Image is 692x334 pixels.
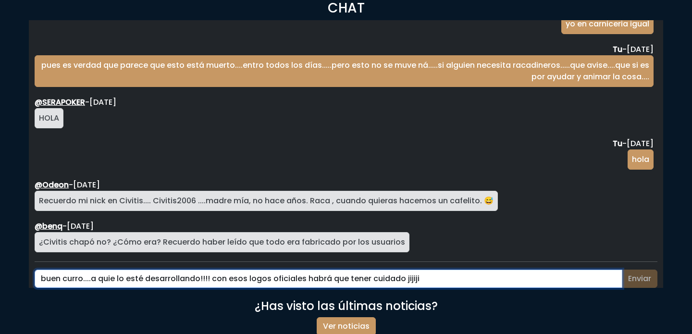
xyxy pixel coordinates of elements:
div: - [35,44,654,55]
div: yo en carniceria igual [561,14,654,34]
span: domingo, julio 6, 2025 9:28 PM [627,44,654,55]
a: @benq [35,221,62,232]
h4: ¿Has visto las últimas noticias? [35,299,657,313]
span: viernes, agosto 22, 2025 10:43 PM [89,97,116,108]
input: Tu mensaje [35,270,622,288]
a: @Odeon [35,179,69,190]
span: sábado, septiembre 6, 2025 8:18 AM [67,221,94,232]
span: viernes, septiembre 5, 2025 9:43 PM [73,179,100,190]
strong: Tu [613,44,622,55]
div: - [35,221,654,232]
div: pues es verdad que parece que esto está muerto....entro todos los días.....pero esto no se muve n... [35,55,654,87]
div: HOLA [35,108,63,128]
a: @SERAPOKER [35,97,85,108]
div: hola [628,149,654,170]
strong: Tu [613,138,622,149]
span: sábado, agosto 23, 2025 7:20 AM [627,138,654,149]
div: - [35,138,654,149]
div: - [35,179,654,191]
div: - [35,97,654,108]
div: Recuerdo mi nick en Civitis.... Civitis2006 ....madre mía, no hace años. Raca , cuando quieras ha... [35,191,498,211]
div: ¿Civitis chapó no? ¿Cómo era? Recuerdo haber leído que todo era fabricado por los usuarios [35,232,409,252]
